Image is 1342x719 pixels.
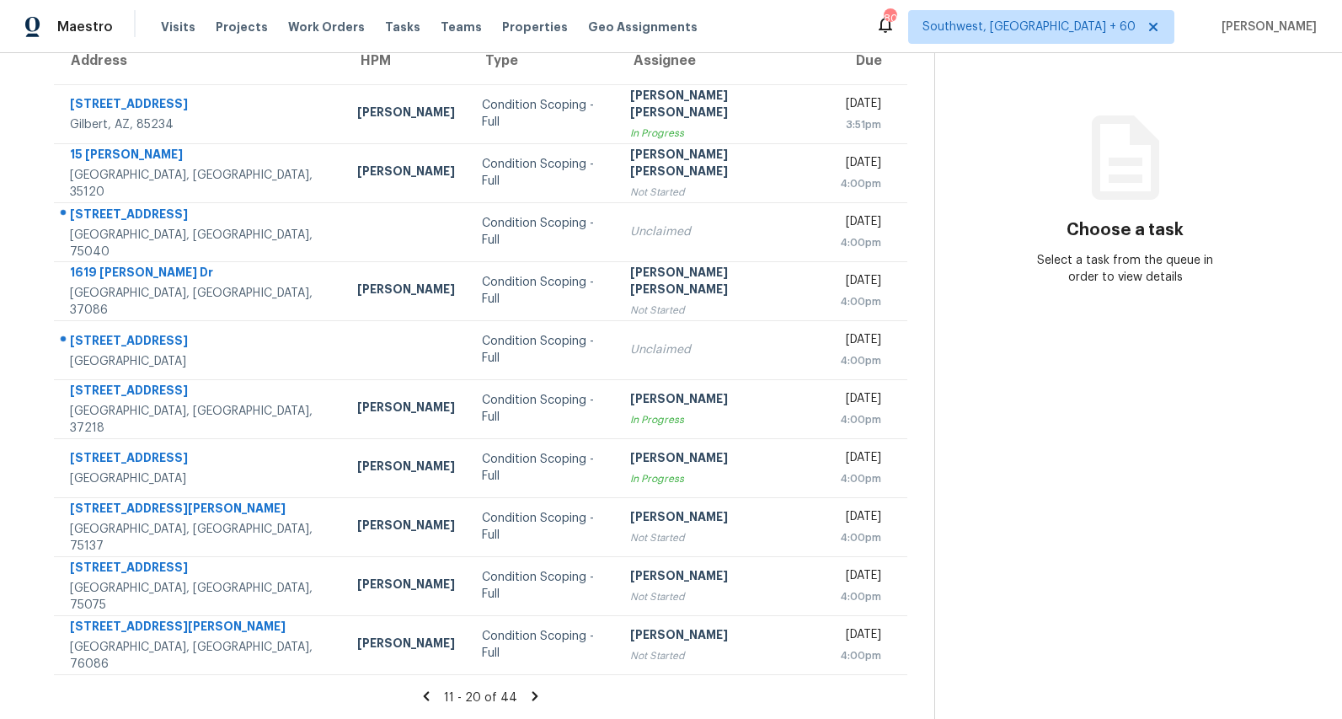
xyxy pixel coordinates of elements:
div: Condition Scoping - Full [482,333,603,367]
div: [GEOGRAPHIC_DATA] [70,470,330,487]
div: Condition Scoping - Full [482,274,603,308]
div: [STREET_ADDRESS][PERSON_NAME] [70,618,330,639]
div: [GEOGRAPHIC_DATA] [70,353,330,370]
div: Condition Scoping - Full [482,569,603,603]
div: [DATE] [840,567,881,588]
span: [PERSON_NAME] [1215,19,1317,35]
div: Not Started [630,302,813,319]
th: Address [54,37,344,84]
div: In Progress [630,411,813,428]
div: [DATE] [840,95,881,116]
div: [GEOGRAPHIC_DATA], [GEOGRAPHIC_DATA], 75075 [70,580,330,614]
div: [DATE] [840,272,881,293]
span: Tasks [385,21,420,33]
div: [DATE] [840,449,881,470]
div: [GEOGRAPHIC_DATA], [GEOGRAPHIC_DATA], 37218 [70,403,330,437]
span: Visits [161,19,195,35]
div: Not Started [630,529,813,546]
div: [GEOGRAPHIC_DATA], [GEOGRAPHIC_DATA], 35120 [70,167,330,201]
div: 4:00pm [840,470,881,487]
div: 4:00pm [840,175,881,192]
div: [STREET_ADDRESS][PERSON_NAME] [70,500,330,521]
div: [STREET_ADDRESS] [70,206,330,227]
div: [PERSON_NAME] [357,163,455,184]
div: 4:00pm [840,529,881,546]
div: [DATE] [840,331,881,352]
span: 11 - 20 of 44 [444,692,517,704]
div: [DATE] [840,508,881,529]
div: 4:00pm [840,647,881,664]
div: [STREET_ADDRESS] [70,449,330,470]
div: Unclaimed [630,223,813,240]
div: [GEOGRAPHIC_DATA], [GEOGRAPHIC_DATA], 37086 [70,285,330,319]
div: [PERSON_NAME] [630,567,813,588]
div: Condition Scoping - Full [482,451,603,485]
div: In Progress [630,125,813,142]
div: [STREET_ADDRESS] [70,332,330,353]
div: [GEOGRAPHIC_DATA], [GEOGRAPHIC_DATA], 76086 [70,639,330,673]
div: [DATE] [840,626,881,647]
div: Not Started [630,184,813,201]
div: [PERSON_NAME] [357,635,455,656]
div: [PERSON_NAME] [630,626,813,647]
div: [DATE] [840,154,881,175]
span: Maestro [57,19,113,35]
div: [PERSON_NAME] [630,390,813,411]
div: [PERSON_NAME] [357,517,455,538]
div: [PERSON_NAME] [PERSON_NAME] [630,146,813,184]
div: Condition Scoping - Full [482,215,603,249]
div: 4:00pm [840,411,881,428]
div: Select a task from the queue in order to view details [1030,252,1220,286]
div: [PERSON_NAME] [PERSON_NAME] [630,87,813,125]
div: [STREET_ADDRESS] [70,559,330,580]
div: 807 [884,10,896,27]
div: [GEOGRAPHIC_DATA], [GEOGRAPHIC_DATA], 75040 [70,227,330,260]
div: [PERSON_NAME] [357,576,455,597]
div: Condition Scoping - Full [482,97,603,131]
div: [PERSON_NAME] [357,281,455,302]
span: Teams [441,19,482,35]
div: [DATE] [840,390,881,411]
div: Condition Scoping - Full [482,156,603,190]
h3: Choose a task [1067,222,1184,239]
div: Not Started [630,647,813,664]
span: Southwest, [GEOGRAPHIC_DATA] + 60 [922,19,1136,35]
div: 1619 [PERSON_NAME] Dr [70,264,330,285]
div: [DATE] [840,213,881,234]
div: 3:51pm [840,116,881,133]
div: 4:00pm [840,588,881,605]
span: Properties [502,19,568,35]
div: 4:00pm [840,352,881,369]
th: Type [468,37,617,84]
div: [PERSON_NAME] [630,449,813,470]
div: 4:00pm [840,234,881,251]
div: 4:00pm [840,293,881,310]
div: [PERSON_NAME] [PERSON_NAME] [630,264,813,302]
div: [PERSON_NAME] [630,508,813,529]
span: Work Orders [288,19,365,35]
th: Assignee [617,37,826,84]
div: In Progress [630,470,813,487]
div: [PERSON_NAME] [357,399,455,420]
div: [PERSON_NAME] [357,104,455,125]
div: [PERSON_NAME] [357,458,455,479]
div: Gilbert, AZ, 85234 [70,116,330,133]
span: Projects [216,19,268,35]
div: Condition Scoping - Full [482,392,603,426]
div: [GEOGRAPHIC_DATA], [GEOGRAPHIC_DATA], 75137 [70,521,330,555]
div: Not Started [630,588,813,605]
div: Condition Scoping - Full [482,628,603,662]
div: Unclaimed [630,341,813,358]
th: HPM [344,37,468,84]
th: Due [826,37,907,84]
div: Condition Scoping - Full [482,510,603,544]
div: [STREET_ADDRESS] [70,382,330,403]
div: [STREET_ADDRESS] [70,95,330,116]
span: Geo Assignments [588,19,698,35]
div: 15 [PERSON_NAME] [70,146,330,167]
